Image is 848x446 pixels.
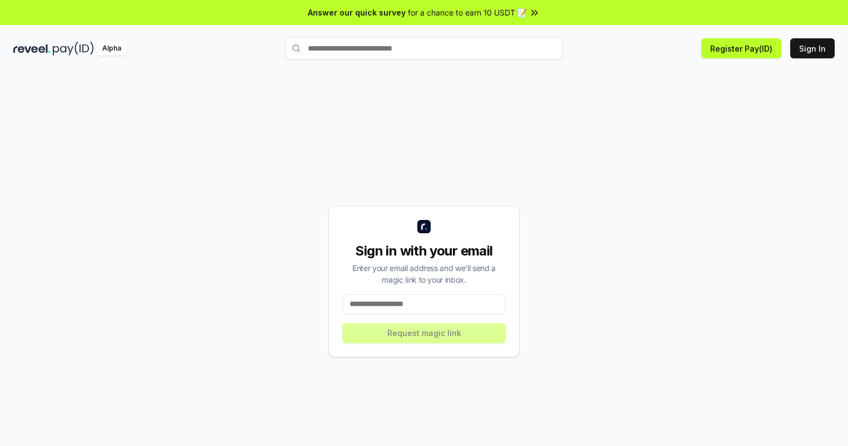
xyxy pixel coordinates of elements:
div: Sign in with your email [342,242,506,260]
button: Register Pay(ID) [701,38,781,58]
img: logo_small [417,220,431,233]
div: Alpha [96,42,127,56]
button: Sign In [790,38,835,58]
div: Enter your email address and we’ll send a magic link to your inbox. [342,262,506,285]
span: Answer our quick survey [308,7,406,18]
img: pay_id [53,42,94,56]
img: reveel_dark [13,42,51,56]
span: for a chance to earn 10 USDT 📝 [408,7,527,18]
